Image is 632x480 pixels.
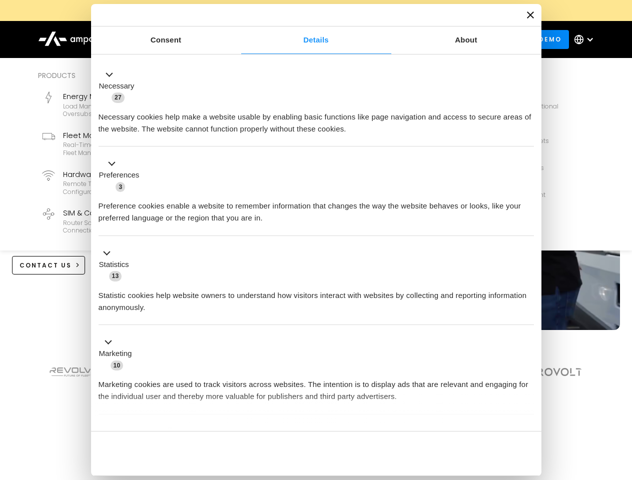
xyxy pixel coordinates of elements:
[99,169,140,181] label: Preferences
[20,261,72,270] div: CONTACT US
[109,271,122,281] span: 13
[99,425,181,438] button: Unclassified (2)
[99,68,141,103] button: Necessary (27)
[99,371,534,402] div: Marketing cookies are used to track visitors across websites. The intention is to display ads tha...
[99,192,534,224] div: Preference cookies enable a website to remember information that changes the way the website beha...
[523,368,582,376] img: Aerovolt Logo
[390,439,533,468] button: Okay
[12,256,86,274] a: CONTACT US
[99,259,129,270] label: Statistics
[91,26,241,54] a: Consent
[99,247,135,282] button: Statistics (13)
[112,92,125,102] span: 27
[91,5,541,16] a: New Webinars: Register to Upcoming WebinarsREGISTER HERE
[99,348,132,359] label: Marketing
[116,182,125,192] span: 3
[99,80,135,92] label: Necessary
[391,26,541,54] a: About
[527,11,534,18] button: Close banner
[99,103,534,135] div: Necessary cookies help make a website usable by enabling basic functions like page navigation and...
[241,26,391,54] a: Details
[99,158,146,193] button: Preferences (3)
[111,360,124,370] span: 10
[99,282,534,313] div: Statistic cookies help website owners to understand how visitors interact with websites by collec...
[165,427,175,437] span: 2
[99,336,138,371] button: Marketing (10)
